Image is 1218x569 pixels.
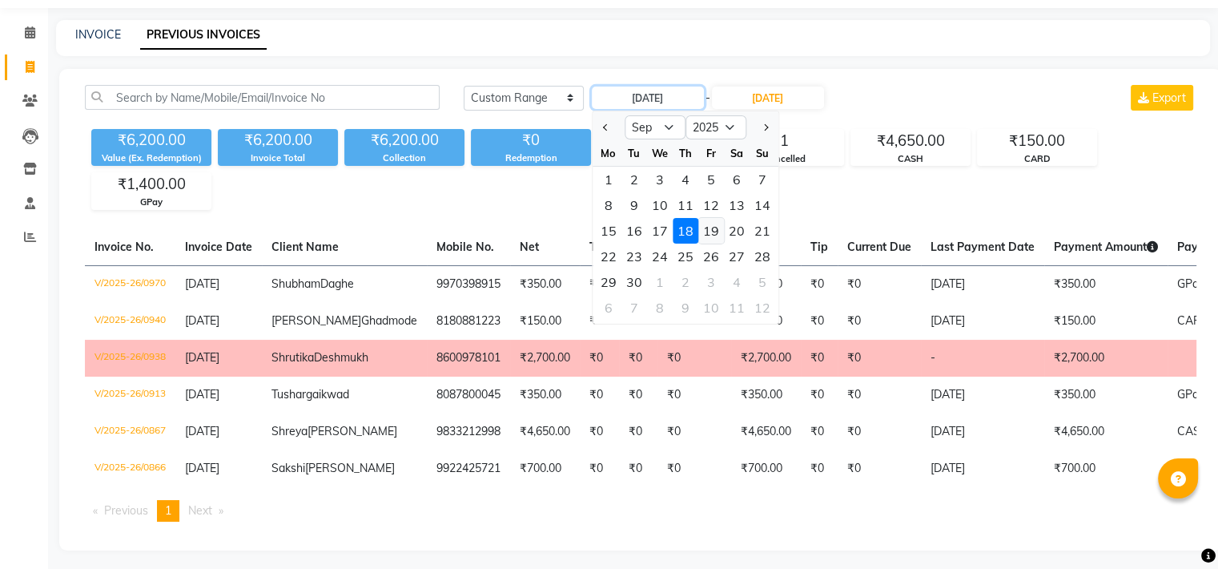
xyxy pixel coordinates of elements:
div: Saturday, September 13, 2025 [724,192,750,218]
td: ₹0 [838,450,921,487]
div: ₹6,200.00 [91,129,211,151]
td: ₹0 [580,414,619,450]
div: ₹0 [471,129,591,151]
span: GPay [1177,387,1204,402]
div: Wednesday, September 24, 2025 [647,244,673,269]
td: ₹0 [801,377,838,414]
td: ₹0 [657,450,731,487]
div: Thursday, September 18, 2025 [673,218,698,244]
td: 9833212998 [427,414,510,450]
td: ₹0 [619,414,657,450]
td: ₹0 [838,303,921,340]
div: 7 [750,167,775,192]
td: ₹0 [619,340,657,377]
td: V/2025-26/0938 [85,340,175,377]
div: 14 [750,192,775,218]
td: ₹700.00 [1044,450,1168,487]
td: [DATE] [921,377,1044,414]
td: ₹2,700.00 [731,340,801,377]
div: 2 [673,269,698,295]
div: Sunday, September 28, 2025 [750,244,775,269]
div: 5 [698,167,724,192]
span: CARD [1177,313,1209,328]
div: Saturday, October 4, 2025 [724,269,750,295]
td: ₹700.00 [510,450,580,487]
td: ₹0 [801,340,838,377]
td: ₹0 [838,340,921,377]
div: Collection [344,151,464,165]
td: ₹0 [838,265,921,303]
div: Sa [724,140,750,166]
div: Saturday, September 20, 2025 [724,218,750,244]
div: GPay [92,196,211,209]
td: - [921,340,1044,377]
span: [DATE] [185,313,219,328]
div: We [647,140,673,166]
div: Th [673,140,698,166]
td: [DATE] [921,450,1044,487]
span: CASH [1177,424,1209,438]
td: ₹0 [619,377,657,414]
td: ₹0 [657,377,731,414]
td: ₹0 [580,303,619,340]
div: Monday, September 22, 2025 [596,244,621,269]
div: Fr [698,140,724,166]
span: [PERSON_NAME] [271,313,361,328]
span: Payment Amount [1054,240,1158,254]
span: Tax [589,240,609,254]
div: 17 [647,218,673,244]
div: 7 [621,295,647,321]
span: [DATE] [185,350,219,365]
div: ₹1,400.00 [92,173,211,196]
td: ₹350.00 [1044,265,1168,303]
td: 9970398915 [427,265,510,303]
div: Tu [621,140,647,166]
div: 27 [724,244,750,269]
div: 6 [596,295,621,321]
td: ₹150.00 [510,303,580,340]
div: Tuesday, September 23, 2025 [621,244,647,269]
td: V/2025-26/0866 [85,450,175,487]
div: Wednesday, September 3, 2025 [647,167,673,192]
div: 11 [724,295,750,321]
div: 2 [621,167,647,192]
td: 8087800045 [427,377,510,414]
span: Deshmukh [314,350,368,365]
div: 1 [647,269,673,295]
td: ₹150.00 [1044,303,1168,340]
td: V/2025-26/0913 [85,377,175,414]
td: ₹0 [801,414,838,450]
div: Su [750,140,775,166]
div: 3 [647,167,673,192]
div: 25 [673,244,698,269]
div: 24 [647,244,673,269]
input: Start Date [592,87,704,109]
td: ₹0 [580,340,619,377]
td: ₹350.00 [510,265,580,303]
div: 10 [647,192,673,218]
div: 12 [698,192,724,218]
div: Redemption [471,151,591,165]
div: CARD [978,152,1096,166]
div: 22 [596,244,621,269]
td: V/2025-26/0940 [85,303,175,340]
div: Cancelled [725,152,843,166]
div: Thursday, September 4, 2025 [673,167,698,192]
div: ₹4,650.00 [851,130,970,152]
div: Friday, October 3, 2025 [698,269,724,295]
div: Sunday, October 12, 2025 [750,295,775,321]
div: Monday, September 1, 2025 [596,167,621,192]
nav: Pagination [85,500,1196,522]
span: 1 [165,503,171,518]
div: 26 [698,244,724,269]
div: Monday, September 29, 2025 [596,269,621,295]
div: Tuesday, October 7, 2025 [621,295,647,321]
div: 28 [750,244,775,269]
span: Invoice No. [94,240,154,254]
span: [DATE] [185,276,219,291]
input: End Date [712,87,824,109]
div: Sunday, September 7, 2025 [750,167,775,192]
div: Mo [596,140,621,166]
div: Monday, September 15, 2025 [596,218,621,244]
div: 30 [621,269,647,295]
